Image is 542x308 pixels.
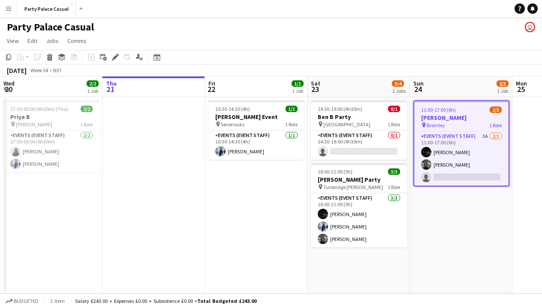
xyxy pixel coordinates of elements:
[497,80,509,87] span: 2/3
[421,107,456,113] span: 11:00-17:00 (6h)
[3,35,22,46] a: View
[489,122,502,128] span: 1 Role
[311,163,407,247] app-job-card: 16:00-21:00 (5h)3/3[PERSON_NAME] Party Tunbridge [PERSON_NAME]1 RoleEvents (Event Staff)3/316:00-...
[286,106,298,112] span: 1/1
[311,193,407,247] app-card-role: Events (Event Staff)3/316:00-21:00 (5h)[PERSON_NAME][PERSON_NAME][PERSON_NAME]
[388,121,400,128] span: 1 Role
[525,22,535,32] app-user-avatar: Nicole Nkansah
[87,80,99,87] span: 2/2
[392,88,406,94] div: 2 Jobs
[292,80,304,87] span: 1/1
[46,37,59,45] span: Jobs
[81,106,93,112] span: 2/2
[27,37,37,45] span: Edit
[47,298,68,304] span: 1 item
[80,121,93,128] span: 1 Role
[516,79,527,87] span: Mon
[75,298,256,304] div: Salary £243.00 + Expenses £0.00 + Subsistence £0.00 =
[310,84,320,94] span: 23
[106,79,117,87] span: Thu
[285,121,298,128] span: 1 Role
[105,84,117,94] span: 21
[311,176,407,183] h3: [PERSON_NAME] Party
[208,101,304,160] app-job-card: 10:30-14:30 (4h)1/1[PERSON_NAME] Event Sevenoaks1 RoleEvents (Event Staff)1/110:30-14:30 (4h)[PER...
[388,168,400,175] span: 3/3
[64,35,90,46] a: Comms
[67,37,87,45] span: Comms
[42,35,62,46] a: Jobs
[24,35,41,46] a: Edit
[311,113,407,121] h3: Ben B Party
[427,122,445,128] span: Bromley
[2,84,15,94] span: 20
[497,88,508,94] div: 1 Job
[414,131,509,186] app-card-role: Events (Event Staff)3A2/311:00-17:00 (6h)[PERSON_NAME][PERSON_NAME]
[208,131,304,160] app-card-role: Events (Event Staff)1/110:30-14:30 (4h)[PERSON_NAME]
[3,101,99,172] app-job-card: 17:30-00:00 (6h30m) (Thu)2/2Priya B [PERSON_NAME]1 RoleEvents (Event Staff)2/217:30-00:00 (6h30m)...
[3,131,99,172] app-card-role: Events (Event Staff)2/217:30-00:00 (6h30m)[PERSON_NAME][PERSON_NAME]
[18,0,76,17] button: Party Palace Casual
[208,113,304,121] h3: [PERSON_NAME] Event
[3,113,99,121] h3: Priya B
[197,298,256,304] span: Total Budgeted £243.00
[413,101,509,186] app-job-card: 11:00-17:00 (6h)2/3[PERSON_NAME] Bromley1 RoleEvents (Event Staff)3A2/311:00-17:00 (6h)[PERSON_NA...
[515,84,527,94] span: 25
[490,107,502,113] span: 2/3
[323,121,370,128] span: [GEOGRAPHIC_DATA]
[311,131,407,160] app-card-role: Events (Event Staff)0/114:30-19:00 (4h30m)
[215,106,250,112] span: 10:30-14:30 (4h)
[388,106,400,112] span: 0/1
[10,106,68,112] span: 17:30-00:00 (6h30m) (Thu)
[87,88,98,94] div: 1 Job
[16,121,52,128] span: [PERSON_NAME]
[7,37,19,45] span: View
[318,106,362,112] span: 14:30-19:00 (4h30m)
[4,296,40,306] button: Budgeted
[392,80,404,87] span: 3/4
[28,67,50,73] span: Week 34
[207,84,215,94] span: 22
[311,101,407,160] app-job-card: 14:30-19:00 (4h30m)0/1Ben B Party [GEOGRAPHIC_DATA]1 RoleEvents (Event Staff)0/114:30-19:00 (4h30m)
[388,184,400,190] span: 1 Role
[221,121,244,128] span: Sevenoaks
[413,79,424,87] span: Sun
[7,66,27,75] div: [DATE]
[311,79,320,87] span: Sat
[414,114,509,122] h3: [PERSON_NAME]
[292,88,303,94] div: 1 Job
[7,21,94,34] h1: Party Palace Casual
[323,184,383,190] span: Tunbridge [PERSON_NAME]
[14,298,39,304] span: Budgeted
[3,79,15,87] span: Wed
[318,168,352,175] span: 16:00-21:00 (5h)
[53,67,62,73] div: BST
[412,84,424,94] span: 24
[208,79,215,87] span: Fri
